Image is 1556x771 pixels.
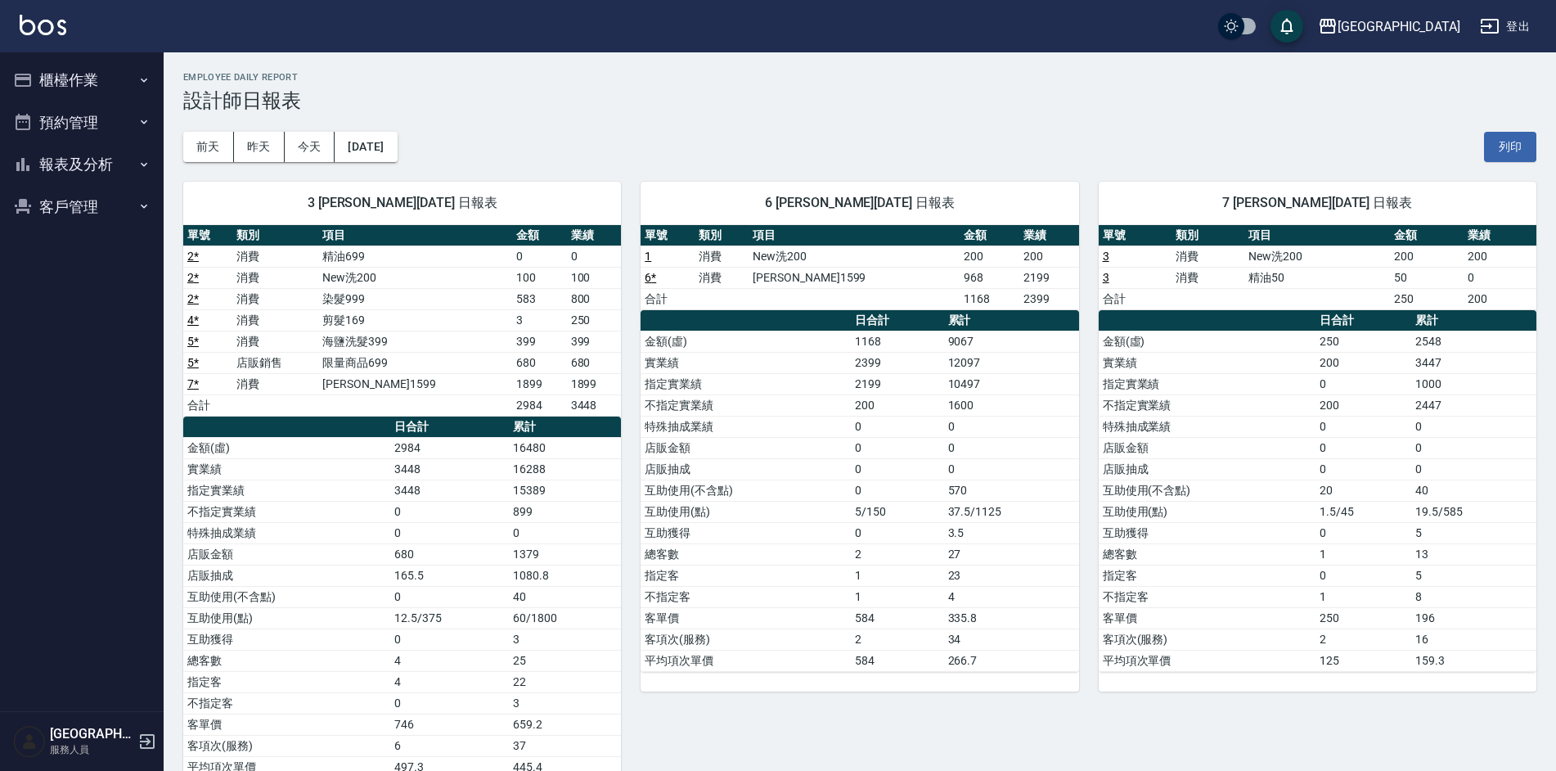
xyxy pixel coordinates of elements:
[641,629,851,650] td: 客項次(服務)
[1315,543,1411,565] td: 1
[1099,565,1316,586] td: 指定客
[641,373,851,395] td: 指定實業績
[1411,373,1536,395] td: 1000
[183,480,390,501] td: 指定實業績
[1411,607,1536,629] td: 196
[851,565,943,586] td: 1
[7,143,157,186] button: 報表及分析
[390,480,509,501] td: 3448
[944,310,1079,331] th: 累計
[641,607,851,629] td: 客單價
[1315,352,1411,373] td: 200
[512,309,567,331] td: 3
[1099,352,1316,373] td: 實業績
[1315,565,1411,586] td: 0
[183,650,390,671] td: 總客數
[318,225,511,246] th: 項目
[183,225,232,246] th: 單號
[944,565,1079,586] td: 23
[1099,310,1536,672] table: a dense table
[509,714,621,735] td: 659.2
[1315,331,1411,352] td: 250
[1099,225,1536,310] table: a dense table
[232,225,318,246] th: 類別
[234,132,285,162] button: 昨天
[1390,267,1463,288] td: 50
[390,650,509,671] td: 4
[944,501,1079,522] td: 37.5/1125
[944,543,1079,565] td: 27
[1099,586,1316,607] td: 不指定客
[1464,246,1536,267] td: 200
[509,417,621,438] th: 累計
[567,225,622,246] th: 業績
[641,395,851,416] td: 不指定實業績
[1315,607,1411,629] td: 250
[285,132,335,162] button: 今天
[183,735,390,756] td: 客項次(服務)
[1390,246,1463,267] td: 200
[183,89,1536,112] h3: 設計師日報表
[1019,267,1079,288] td: 2199
[1099,650,1316,671] td: 平均項次單價
[695,267,749,288] td: 消費
[1315,522,1411,543] td: 0
[390,714,509,735] td: 746
[1464,288,1536,309] td: 200
[1099,416,1316,437] td: 特殊抽成業績
[960,246,1019,267] td: 200
[183,437,390,458] td: 金額(虛)
[509,522,621,543] td: 0
[851,395,943,416] td: 200
[20,15,66,35] img: Logo
[1338,16,1460,37] div: [GEOGRAPHIC_DATA]
[1099,437,1316,458] td: 店販金額
[944,607,1079,629] td: 335.8
[1099,607,1316,629] td: 客單價
[944,395,1079,416] td: 1600
[390,417,509,438] th: 日合計
[390,629,509,650] td: 0
[7,59,157,101] button: 櫃檯作業
[851,501,943,522] td: 5/150
[944,416,1079,437] td: 0
[1411,543,1536,565] td: 13
[1484,132,1536,162] button: 列印
[183,607,390,629] td: 互助使用(點)
[390,735,509,756] td: 6
[641,522,851,543] td: 互助獲得
[1315,480,1411,501] td: 20
[512,246,567,267] td: 0
[641,352,851,373] td: 實業績
[641,416,851,437] td: 特殊抽成業績
[232,288,318,309] td: 消費
[851,607,943,629] td: 584
[1118,195,1517,211] span: 7 [PERSON_NAME][DATE] 日報表
[1171,267,1244,288] td: 消費
[1103,250,1109,263] a: 3
[1411,480,1536,501] td: 40
[509,629,621,650] td: 3
[1411,416,1536,437] td: 0
[318,373,511,395] td: [PERSON_NAME]1599
[1099,225,1171,246] th: 單號
[203,195,601,211] span: 3 [PERSON_NAME][DATE] 日報表
[567,288,622,309] td: 800
[232,352,318,373] td: 店販銷售
[232,331,318,352] td: 消費
[183,714,390,735] td: 客單價
[641,458,851,480] td: 店販抽成
[695,225,749,246] th: 類別
[1315,501,1411,522] td: 1.5/45
[1411,331,1536,352] td: 2548
[567,246,622,267] td: 0
[1270,10,1303,43] button: save
[567,395,622,416] td: 3448
[512,331,567,352] td: 399
[851,586,943,607] td: 1
[1315,629,1411,650] td: 2
[1099,522,1316,543] td: 互助獲得
[944,437,1079,458] td: 0
[183,671,390,692] td: 指定客
[390,458,509,480] td: 3448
